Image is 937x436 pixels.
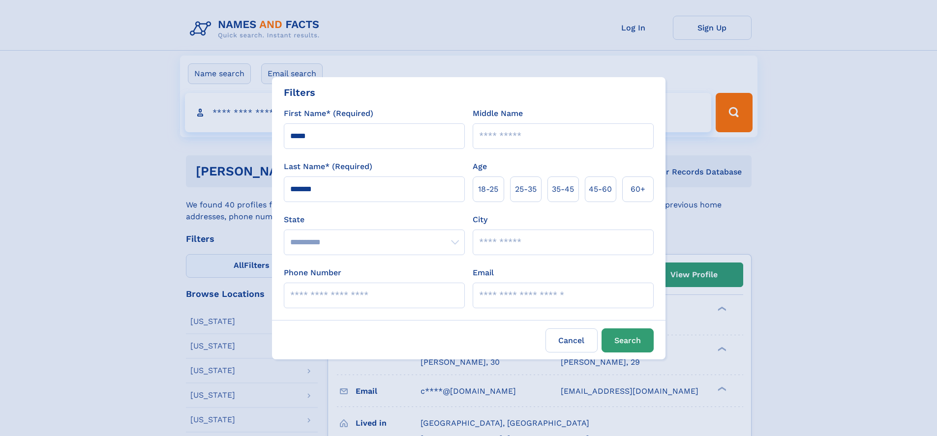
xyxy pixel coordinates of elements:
[284,267,341,279] label: Phone Number
[284,108,373,119] label: First Name* (Required)
[478,183,498,195] span: 18‑25
[284,161,372,173] label: Last Name* (Required)
[473,161,487,173] label: Age
[515,183,537,195] span: 25‑35
[473,214,487,226] label: City
[631,183,645,195] span: 60+
[473,267,494,279] label: Email
[602,328,654,352] button: Search
[552,183,574,195] span: 35‑45
[284,85,315,100] div: Filters
[545,328,598,352] label: Cancel
[473,108,523,119] label: Middle Name
[284,214,465,226] label: State
[589,183,612,195] span: 45‑60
